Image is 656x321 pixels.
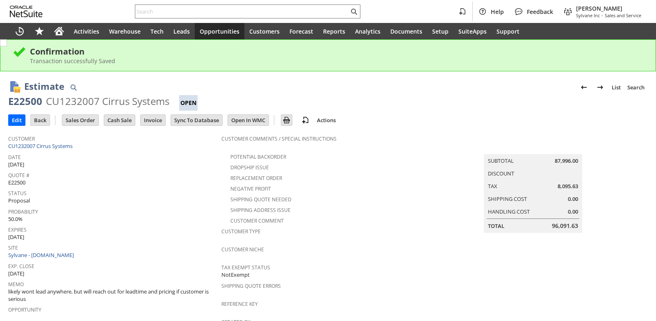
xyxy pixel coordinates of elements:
[221,282,281,289] a: Shipping Quote Errors
[150,27,164,35] span: Tech
[10,6,43,17] svg: logo
[576,5,641,12] span: [PERSON_NAME]
[49,23,69,39] a: Home
[488,182,497,190] a: Tax
[488,157,514,164] a: Subtotal
[146,23,169,39] a: Tech
[281,115,292,125] input: Print
[109,27,141,35] span: Warehouse
[46,95,169,108] div: CU1232007 Cirrus Systems
[8,251,76,259] a: Sylvane - [DOMAIN_NAME]
[323,27,345,35] span: Reports
[169,23,195,39] a: Leads
[355,27,380,35] span: Analytics
[179,95,198,111] div: Open
[8,161,24,168] span: [DATE]
[200,27,239,35] span: Opportunities
[601,12,603,18] span: -
[230,185,271,192] a: Negative Profit
[484,141,582,154] caption: Summary
[488,222,504,230] a: Total
[230,164,269,171] a: Dropship Issue
[244,23,285,39] a: Customers
[488,170,514,177] a: Discount
[624,81,648,94] a: Search
[10,23,30,39] a: Recent Records
[228,115,269,125] input: Open In WMC
[349,7,359,16] svg: Search
[30,23,49,39] div: Shortcuts
[8,281,24,288] a: Memo
[221,301,258,307] a: Reference Key
[62,115,98,125] input: Sales Order
[453,23,492,39] a: SuiteApps
[595,82,605,92] img: Next
[8,215,23,223] span: 50.0%
[488,208,530,215] a: Handling Cost
[249,27,280,35] span: Customers
[8,190,27,197] a: Status
[230,217,284,224] a: Customer Comment
[8,244,18,251] a: Site
[427,23,453,39] a: Setup
[104,23,146,39] a: Warehouse
[8,135,35,142] a: Customer
[221,246,264,253] a: Customer Niche
[135,7,349,16] input: Search
[350,23,385,39] a: Analytics
[8,142,75,150] a: CU1232007 Cirrus Systems
[74,27,99,35] span: Activities
[282,115,292,125] img: Print
[432,27,449,35] span: Setup
[568,208,578,216] span: 0.00
[24,80,64,93] h1: Estimate
[8,208,38,215] a: Probability
[31,115,50,125] input: Back
[497,27,519,35] span: Support
[8,263,34,270] a: Exp. Close
[289,27,313,35] span: Forecast
[221,264,270,271] a: Tax Exempt Status
[488,195,527,203] a: Shipping Cost
[230,196,292,203] a: Shipping Quote Needed
[141,115,165,125] input: Invoice
[491,8,504,16] span: Help
[555,157,578,165] span: 87,996.00
[8,95,42,108] div: E22500
[8,233,24,241] span: [DATE]
[576,12,600,18] span: Sylvane Inc
[385,23,427,39] a: Documents
[8,197,30,205] span: Proposal
[230,153,286,160] a: Potential Backorder
[605,12,641,18] span: Sales and Service
[221,271,250,279] span: NotExempt
[8,288,217,303] span: likely wont lead anywhere, but will reach out for leadtime and pricing if customer is serious
[301,115,310,125] img: add-record.svg
[390,27,422,35] span: Documents
[8,226,27,233] a: Expires
[15,26,25,36] svg: Recent Records
[568,195,578,203] span: 0.00
[318,23,350,39] a: Reports
[552,222,578,230] span: 96,091.63
[8,270,24,278] span: [DATE]
[230,175,282,182] a: Replacement Order
[30,46,643,57] div: Confirmation
[104,115,135,125] input: Cash Sale
[492,23,524,39] a: Support
[68,82,78,92] img: Quick Find
[458,27,487,35] span: SuiteApps
[30,57,643,65] div: Transaction successfully Saved
[558,182,578,190] span: 8,095.63
[221,135,337,142] a: Customer Comments / Special Instructions
[171,115,222,125] input: Sync To Database
[8,179,25,187] span: E22500
[314,116,339,124] a: Actions
[9,115,25,125] input: Edit
[54,26,64,36] svg: Home
[8,172,30,179] a: Quote #
[8,154,21,161] a: Date
[285,23,318,39] a: Forecast
[69,23,104,39] a: Activities
[230,207,291,214] a: Shipping Address Issue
